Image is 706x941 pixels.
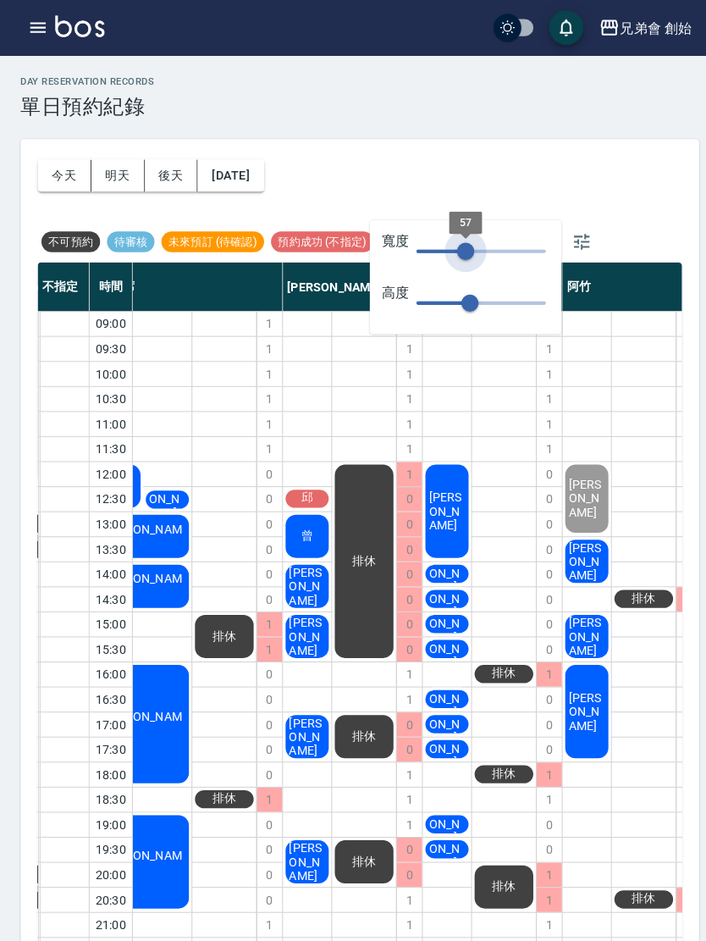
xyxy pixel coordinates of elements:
div: 0 [526,723,551,747]
span: [PERSON_NAME] [417,665,460,706]
div: 15:30 [88,624,130,649]
div: 1 [389,379,414,403]
span: [PERSON_NAME]家 [95,561,185,590]
div: 0 [251,502,277,526]
div: 1 [389,871,414,894]
span: 排休 [342,838,372,853]
div: 0 [251,797,277,821]
div: 1 [251,625,277,649]
div: 0 [389,502,414,526]
div: 16:00 [88,649,130,673]
div: 1 [389,330,414,354]
div: 1 [526,846,551,870]
div: 13:00 [88,501,130,526]
div: 0 [389,576,414,600]
div: 1 [389,772,414,796]
div: 20:30 [88,870,130,894]
div: 毛主席 [92,257,278,305]
span: 待審核 [105,230,152,245]
div: 10:30 [88,379,130,403]
div: 0 [251,527,277,551]
div: 0 [251,723,277,747]
div: 20:00 [88,845,130,870]
div: 1 [251,306,277,329]
span: [PERSON_NAME] [280,555,323,595]
span: 高度 [375,279,402,316]
div: 0 [526,551,551,575]
div: 1 [251,895,277,919]
button: save [538,10,572,44]
div: 兄弟會 創始 [608,17,679,38]
span: 不可預約 [41,230,98,245]
div: 0 [526,625,551,649]
span: 未來預訂 (待確認) [158,230,259,245]
div: [PERSON_NAME] [278,257,415,305]
div: 0 [251,748,277,772]
div: 21:00 [88,894,130,919]
div: 12:00 [88,452,130,477]
span: 寬度 [375,228,402,265]
img: Logo [54,15,102,36]
span: 排休 [616,579,647,595]
button: 明天 [90,157,142,188]
div: 0 [251,674,277,698]
div: 13:30 [88,526,130,551]
div: 18:00 [88,747,130,772]
span: [PERSON_NAME] [280,604,323,645]
div: 0 [389,625,414,649]
div: 1 [251,330,277,354]
div: 15:00 [88,600,130,624]
div: 1 [389,650,414,673]
span: [PERSON_NAME] [417,542,460,583]
span: [PERSON_NAME] [554,468,597,509]
div: 1 [251,429,277,452]
span: 邱 [292,481,311,496]
div: 0 [526,576,551,600]
div: 1 [526,429,551,452]
div: 1 [389,404,414,428]
div: 16:30 [88,673,130,698]
div: 1 [251,772,277,796]
span: [PERSON_NAME] [95,696,185,723]
div: 1 [389,674,414,698]
div: 1 [389,797,414,821]
button: 兄弟會 創始 [581,10,686,45]
div: 17:00 [88,698,130,722]
span: 排休 [342,543,372,558]
div: 0 [251,699,277,722]
div: 1 [526,871,551,894]
div: 1 [389,748,414,772]
div: 0 [389,551,414,575]
div: 1 [251,404,277,428]
span: 排休 [205,776,235,791]
div: 1 [526,379,551,403]
span: [PERSON_NAME] [417,714,460,755]
div: 10:00 [88,354,130,379]
div: 0 [251,650,277,673]
div: 1 [526,355,551,379]
span: [PERSON_NAME] [417,591,460,632]
div: 19:00 [88,796,130,821]
div: 0 [389,527,414,551]
span: [PERSON_NAME] [143,469,186,510]
span: [PERSON_NAME] [417,689,460,730]
span: 排休 [342,715,372,730]
div: 1 [389,429,414,452]
div: 0 [251,576,277,600]
div: 0 [251,551,277,575]
div: 0 [526,699,551,722]
div: 1 [389,453,414,477]
div: 0 [526,674,551,698]
div: 0 [251,846,277,870]
span: 57 [451,213,463,224]
div: 11:00 [88,403,130,428]
div: 0 [251,871,277,894]
span: [PERSON_NAME] [95,832,185,859]
div: 0 [251,453,277,477]
div: 1 [526,748,551,772]
h2: day Reservation records [20,75,152,86]
div: 0 [251,478,277,501]
span: [PERSON_NAME] [417,812,460,853]
span: 排休 [205,617,235,632]
button: 後天 [142,157,195,188]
